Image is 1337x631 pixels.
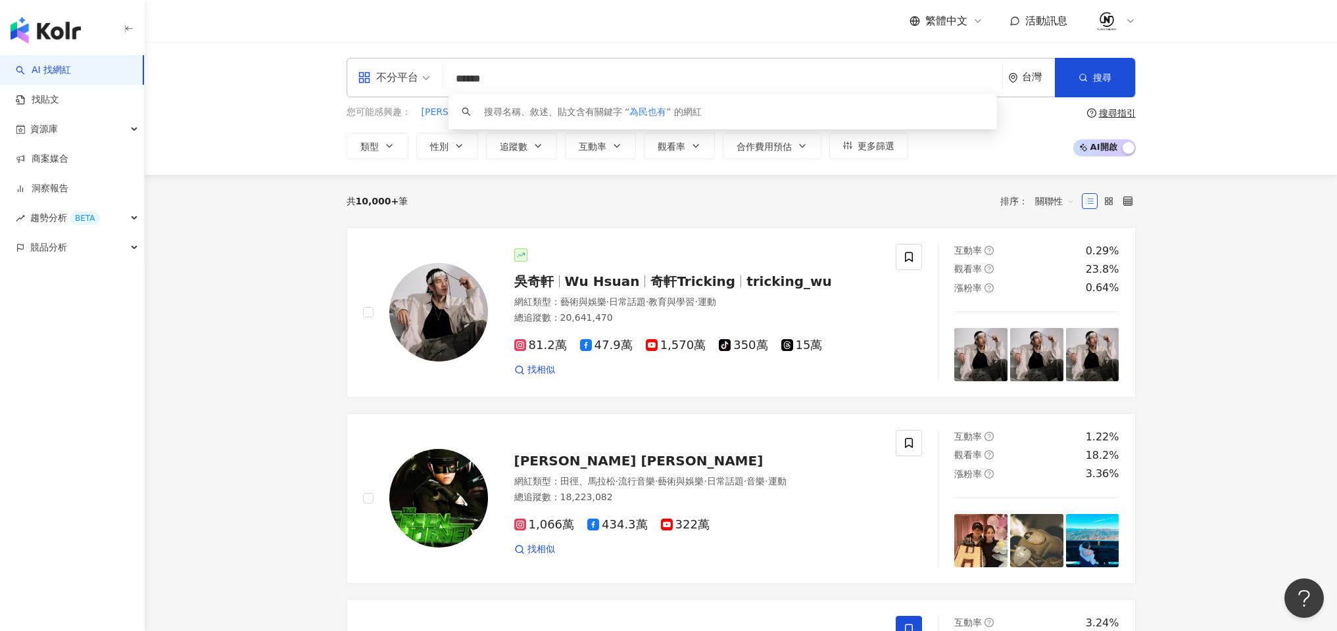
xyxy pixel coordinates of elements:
[1086,616,1119,630] div: 3.24%
[1086,262,1119,277] div: 23.8%
[565,133,636,159] button: 互動率
[954,450,982,460] span: 觀看率
[765,476,767,486] span: ·
[1008,73,1018,83] span: environment
[658,141,685,152] span: 觀看率
[954,431,982,442] span: 互動率
[648,296,694,307] span: 教育與學習
[486,133,557,159] button: 追蹤數
[16,182,68,195] a: 洞察報告
[829,133,908,159] button: 更多篩選
[661,518,710,532] span: 322萬
[389,449,488,548] img: KOL Avatar
[484,105,702,119] div: 搜尋名稱、敘述、貼文含有關鍵字 “ ” 的網紅
[1035,191,1075,212] span: 關聯性
[1010,328,1063,381] img: post-image
[360,141,379,152] span: 類型
[514,363,555,377] a: 找相似
[16,152,68,166] a: 商案媒合
[462,107,471,116] span: search
[925,14,967,28] span: 繁體中文
[527,543,555,556] span: 找相似
[356,196,399,206] span: 10,000+
[985,432,994,441] span: question-circle
[618,476,655,486] span: 流行音樂
[30,114,58,144] span: 資源庫
[985,469,994,479] span: question-circle
[658,476,704,486] span: 藝術與娛樂
[500,141,527,152] span: 追蹤數
[358,71,371,84] span: appstore
[954,245,982,256] span: 互動率
[422,106,498,119] span: [PERSON_NAME]
[985,246,994,255] span: question-circle
[347,227,1136,398] a: KOL Avatar吳奇軒Wu Hsuan奇軒Trickingtricking_wu網紅類型：藝術與娛樂·日常話題·教育與學習·運動總追蹤數：20,641,47081.2萬47.9萬1,570萬...
[1055,58,1135,97] button: 搜尋
[954,514,1008,567] img: post-image
[606,296,609,307] span: ·
[560,296,606,307] span: 藝術與娛樂
[954,283,982,293] span: 漲粉率
[737,141,792,152] span: 合作費用預估
[565,273,640,289] span: Wu Hsuan
[985,283,994,292] span: question-circle
[514,518,575,532] span: 1,066萬
[1086,430,1119,444] div: 1.22%
[719,339,767,352] span: 350萬
[1099,108,1136,118] div: 搜尋指引
[1022,72,1055,83] div: 台灣
[347,196,408,206] div: 共 筆
[16,214,25,223] span: rise
[1066,328,1119,381] img: post-image
[514,296,881,309] div: 網紅類型 ：
[954,328,1008,381] img: post-image
[698,296,716,307] span: 運動
[347,133,408,159] button: 類型
[514,475,881,488] div: 網紅類型 ：
[514,312,881,325] div: 總追蹤數 ： 20,641,470
[985,618,994,627] span: question-circle
[11,17,81,43] img: logo
[347,413,1136,584] a: KOL Avatar[PERSON_NAME] [PERSON_NAME]網紅類型：田徑、馬拉松·流行音樂·藝術與娛樂·日常話題·音樂·運動總追蹤數：18,223,0821,066萬434.3萬...
[358,67,418,88] div: 不分平台
[707,476,744,486] span: 日常話題
[744,476,746,486] span: ·
[421,105,498,120] button: [PERSON_NAME]
[646,339,706,352] span: 1,570萬
[650,273,735,289] span: 奇軒Tricking
[1086,448,1119,463] div: 18.2%
[985,450,994,459] span: question-circle
[644,133,715,159] button: 觀看率
[579,141,606,152] span: 互動率
[858,141,894,151] span: 更多篩選
[954,469,982,479] span: 漲粉率
[70,212,100,225] div: BETA
[1284,578,1324,618] iframe: Help Scout Beacon - Open
[16,93,59,106] a: 找貼文
[1010,514,1063,567] img: post-image
[629,106,666,117] span: 為民也有
[781,339,823,352] span: 15萬
[1093,72,1111,83] span: 搜尋
[768,476,787,486] span: 運動
[587,518,648,532] span: 434.3萬
[527,363,555,377] span: 找相似
[646,296,648,307] span: ·
[430,141,449,152] span: 性別
[954,617,982,628] span: 互動率
[580,339,633,352] span: 47.9萬
[514,491,881,504] div: 總追蹤數 ： 18,223,082
[416,133,478,159] button: 性別
[1086,281,1119,295] div: 0.64%
[514,273,554,289] span: 吳奇軒
[1086,244,1119,258] div: 0.29%
[1087,108,1096,118] span: question-circle
[609,296,646,307] span: 日常話題
[704,476,706,486] span: ·
[985,264,994,273] span: question-circle
[1066,514,1119,567] img: post-image
[694,296,697,307] span: ·
[16,64,71,77] a: searchAI 找網紅
[1094,9,1119,34] img: 02.jpeg
[514,543,555,556] a: 找相似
